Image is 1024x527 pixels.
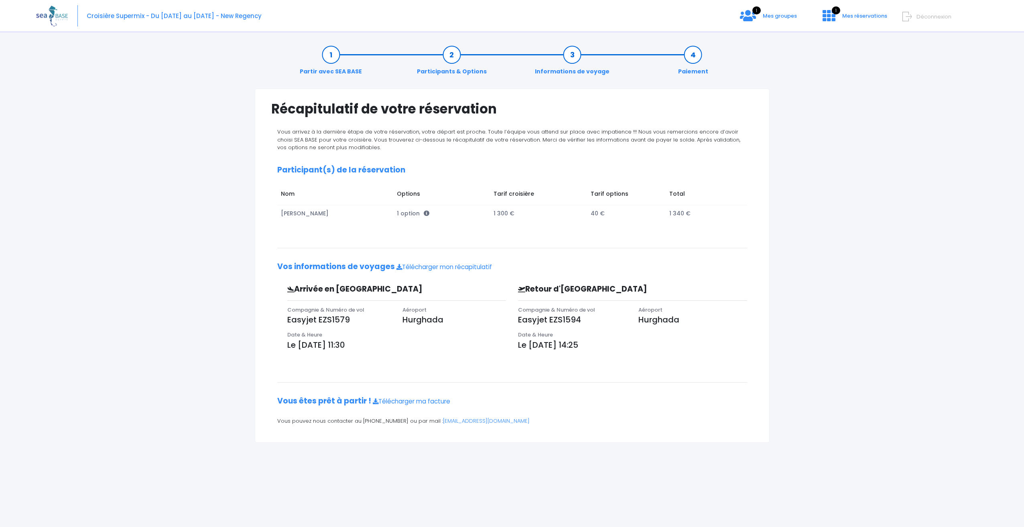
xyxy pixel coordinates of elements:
[413,51,491,76] a: Participants & Options
[277,205,393,222] td: [PERSON_NAME]
[277,186,393,205] td: Nom
[287,339,506,351] p: Le [DATE] 11:30
[763,12,797,20] span: Mes groupes
[518,306,595,314] span: Compagnie & Numéro de vol
[665,205,739,222] td: 1 340 €
[287,314,391,326] p: Easyjet EZS1579
[531,51,614,76] a: Informations de voyage
[402,306,427,314] span: Aéroport
[373,397,450,405] a: Télécharger ma facture
[490,186,587,205] td: Tarif croisière
[271,101,753,117] h1: Récapitulatif de votre réservation
[296,51,366,76] a: Partir avec SEA BASE
[816,15,892,22] a: 1 Mes réservations
[393,186,490,205] td: Options
[402,314,506,326] p: Hurghada
[587,205,665,222] td: 40 €
[396,263,492,271] a: Télécharger mon récapitulatif
[832,6,840,14] span: 1
[916,13,951,20] span: Déconnexion
[638,314,747,326] p: Hurghada
[277,128,740,151] span: Vous arrivez à la dernière étape de votre réservation, votre départ est proche. Toute l’équipe vo...
[733,15,803,22] a: 1 Mes groupes
[287,306,364,314] span: Compagnie & Numéro de vol
[277,166,747,175] h2: Participant(s) de la réservation
[397,209,429,217] span: 1 option
[674,51,712,76] a: Paiement
[752,6,761,14] span: 1
[587,186,665,205] td: Tarif options
[665,186,739,205] td: Total
[287,331,322,338] span: Date & Heure
[277,417,747,425] p: Vous pouvez nous contacter au [PHONE_NUMBER] ou par mail :
[277,397,747,406] h2: Vous êtes prêt à partir !
[518,339,747,351] p: Le [DATE] 14:25
[518,331,553,338] span: Date & Heure
[443,417,530,425] a: [EMAIL_ADDRESS][DOMAIN_NAME]
[281,285,455,294] h3: Arrivée en [GEOGRAPHIC_DATA]
[277,262,747,272] h2: Vos informations de voyages
[490,205,587,222] td: 1 300 €
[87,12,262,20] span: Croisière Supermix - Du [DATE] au [DATE] - New Regency
[842,12,887,20] span: Mes réservations
[638,306,662,314] span: Aéroport
[518,314,626,326] p: Easyjet EZS1594
[512,285,693,294] h3: Retour d'[GEOGRAPHIC_DATA]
